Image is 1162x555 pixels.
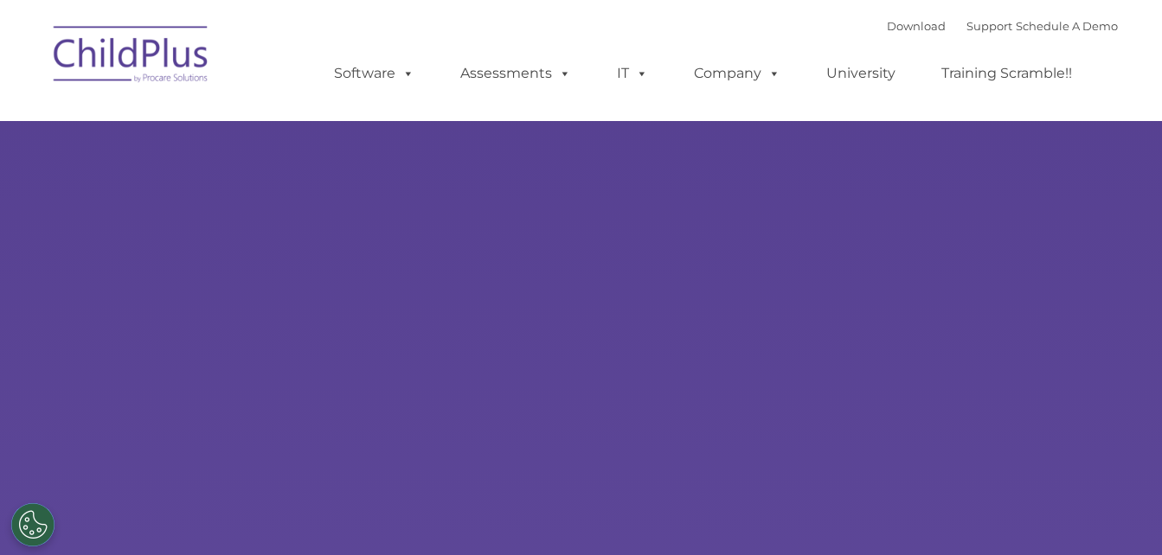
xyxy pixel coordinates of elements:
[924,56,1089,91] a: Training Scramble!!
[966,19,1012,33] a: Support
[600,56,665,91] a: IT
[1016,19,1118,33] a: Schedule A Demo
[11,503,55,546] button: Cookies Settings
[677,56,798,91] a: Company
[887,19,946,33] a: Download
[317,56,432,91] a: Software
[443,56,588,91] a: Assessments
[809,56,913,91] a: University
[887,19,1118,33] font: |
[45,14,218,100] img: ChildPlus by Procare Solutions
